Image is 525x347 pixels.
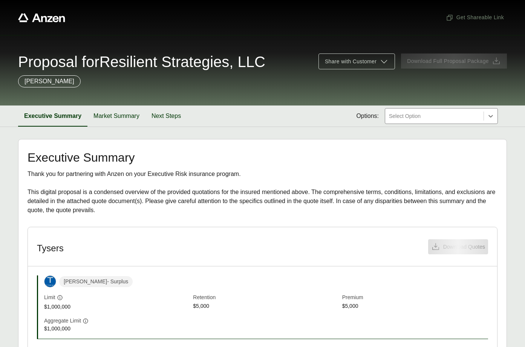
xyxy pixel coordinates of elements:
h3: Tysers [37,243,64,254]
span: Share with Customer [325,58,377,66]
span: Premium [342,293,488,302]
span: Retention [193,293,339,302]
button: Market Summary [87,105,145,127]
p: [PERSON_NAME] [24,77,74,86]
h2: Executive Summary [28,151,497,164]
button: Executive Summary [18,105,87,127]
button: Share with Customer [318,54,395,69]
span: Aggregate Limit [44,317,81,325]
span: Proposal for Resilient Strategies, LLC [18,54,265,69]
span: $5,000 [193,302,339,311]
span: [PERSON_NAME] - Surplus [59,276,133,287]
span: Download Full Proposal Package [407,57,489,65]
span: Options: [356,112,379,121]
span: $1,000,000 [44,303,190,311]
span: $1,000,000 [44,325,190,333]
a: Anzen website [18,13,65,22]
div: Thank you for partnering with Anzen on your Executive Risk insurance program. This digital propos... [28,170,497,215]
span: Limit [44,293,55,301]
img: Tysers Insurance [44,276,56,287]
button: Next Steps [145,105,187,127]
span: Get Shareable Link [446,14,504,21]
span: $5,000 [342,302,488,311]
button: Get Shareable Link [443,11,507,24]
